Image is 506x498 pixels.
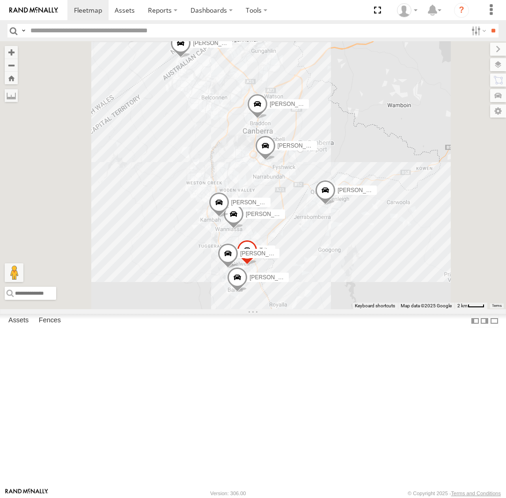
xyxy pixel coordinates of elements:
label: Fences [34,314,66,327]
span: [PERSON_NAME] [249,274,296,281]
a: Terms (opens in new tab) [492,304,502,307]
span: [PERSON_NAME] [270,101,316,107]
label: Map Settings [490,104,506,118]
label: Dock Summary Table to the Left [470,314,480,327]
button: Keyboard shortcuts [355,303,395,309]
span: [PERSON_NAME] [337,187,384,193]
div: Version: 306.00 [210,491,246,496]
div: © Copyright 2025 - [408,491,501,496]
label: Measure [5,89,18,102]
span: 2 km [457,303,468,308]
label: Hide Summary Table [490,314,499,327]
i: ? [454,3,469,18]
label: Search Filter Options [468,24,488,37]
label: Assets [4,314,33,327]
span: [PERSON_NAME] [240,250,286,257]
img: rand-logo.svg [9,7,58,14]
a: Terms and Conditions [451,491,501,496]
span: [PERSON_NAME] [193,40,239,46]
button: Zoom in [5,46,18,59]
span: [PERSON_NAME] [277,142,323,149]
label: Dock Summary Table to the Right [480,314,489,327]
div: Helen Mason [394,3,421,17]
span: [PERSON_NAME] [231,199,277,206]
span: Map data ©2025 Google [401,303,452,308]
span: [PERSON_NAME] [245,211,292,217]
label: Search Query [20,24,27,37]
button: Map Scale: 2 km per 32 pixels [455,303,487,309]
button: Zoom out [5,59,18,72]
span: Triton [259,247,273,253]
button: Drag Pegman onto the map to open Street View [5,263,23,282]
a: Visit our Website [5,489,48,498]
button: Zoom Home [5,72,18,84]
